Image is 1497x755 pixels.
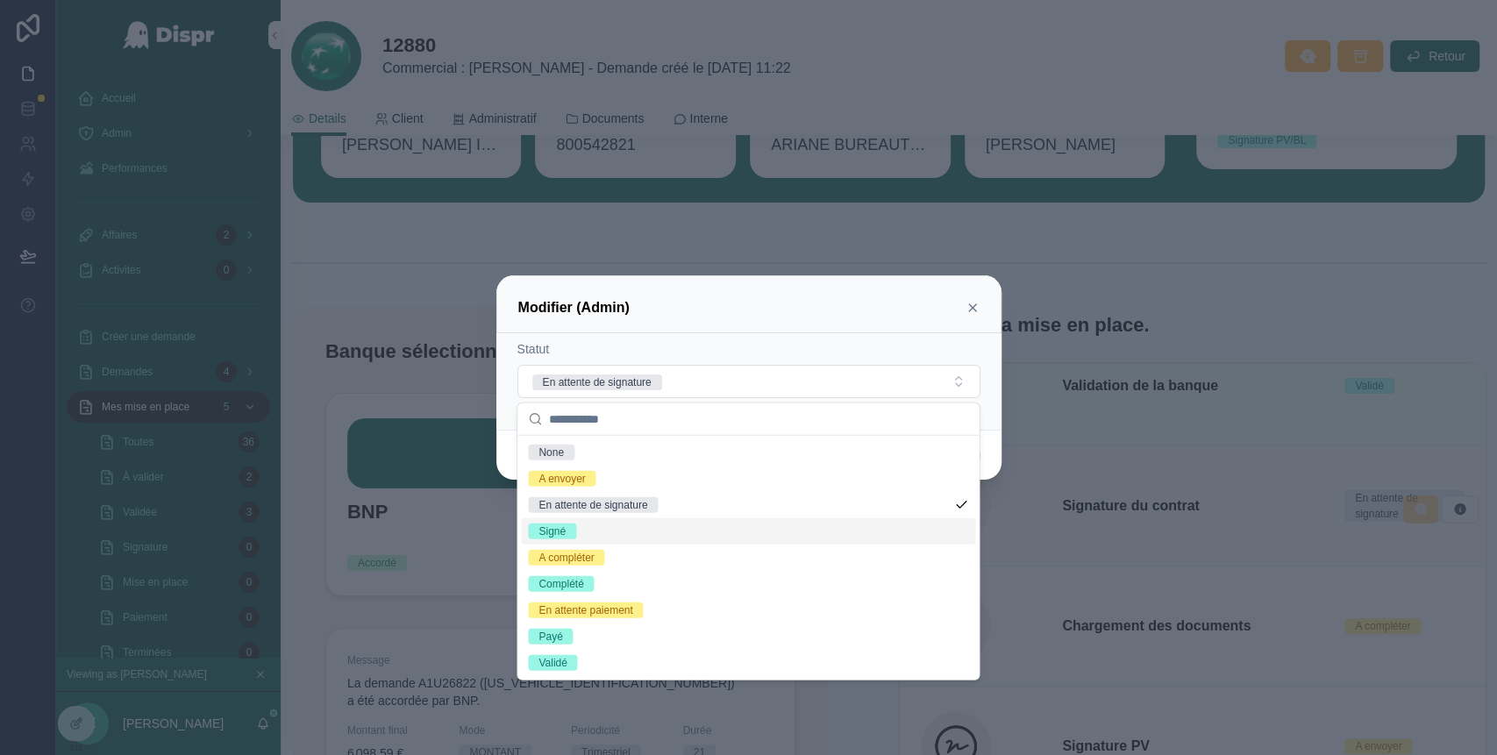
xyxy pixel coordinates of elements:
[538,497,647,513] div: En attente de signature
[518,297,630,318] h3: Modifier (Admin)
[517,436,979,680] div: Suggestions
[517,342,550,356] span: Statut
[538,629,562,645] div: Payé
[538,576,583,592] div: Complété
[538,550,594,566] div: A compléter
[538,471,585,487] div: A envoyer
[538,445,564,460] div: None
[1437,695,1479,737] iframe: Intercom live chat
[517,365,980,398] button: Select Button
[538,655,567,671] div: Validé
[538,524,566,539] div: Signé
[538,602,632,618] div: En attente paiement
[543,374,652,390] div: En attente de signature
